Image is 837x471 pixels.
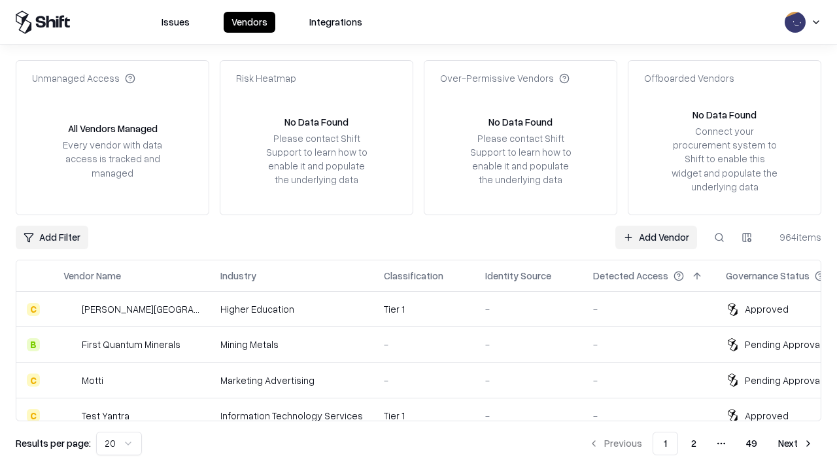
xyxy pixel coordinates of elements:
[670,124,779,194] div: Connect your procurement system to Shift to enable this widget and populate the underlying data
[726,269,810,283] div: Governance Status
[154,12,197,33] button: Issues
[692,108,757,122] div: No Data Found
[63,269,121,283] div: Vendor Name
[384,302,464,316] div: Tier 1
[466,131,575,187] div: Please contact Shift Support to learn how to enable it and populate the underlying data
[220,269,256,283] div: Industry
[384,338,464,351] div: -
[485,338,572,351] div: -
[485,269,551,283] div: Identity Source
[593,374,705,387] div: -
[82,374,103,387] div: Motti
[284,115,349,129] div: No Data Found
[384,269,443,283] div: Classification
[82,338,180,351] div: First Quantum Minerals
[27,409,40,422] div: C
[63,338,77,351] img: First Quantum Minerals
[262,131,371,187] div: Please contact Shift Support to learn how to enable it and populate the underlying data
[82,409,129,423] div: Test Yantra
[593,269,668,283] div: Detected Access
[63,374,77,387] img: Motti
[224,12,275,33] button: Vendors
[236,71,296,85] div: Risk Heatmap
[32,71,135,85] div: Unmanaged Access
[440,71,570,85] div: Over-Permissive Vendors
[581,432,821,455] nav: pagination
[745,338,822,351] div: Pending Approval
[82,302,199,316] div: [PERSON_NAME][GEOGRAPHIC_DATA]
[220,338,363,351] div: Mining Metals
[770,432,821,455] button: Next
[615,226,697,249] a: Add Vendor
[653,432,678,455] button: 1
[63,409,77,422] img: Test Yantra
[16,436,91,450] p: Results per page:
[593,302,705,316] div: -
[220,374,363,387] div: Marketing Advertising
[593,338,705,351] div: -
[745,374,822,387] div: Pending Approval
[644,71,734,85] div: Offboarded Vendors
[220,409,363,423] div: Information Technology Services
[27,374,40,387] div: C
[485,409,572,423] div: -
[68,122,158,135] div: All Vendors Managed
[27,338,40,351] div: B
[485,374,572,387] div: -
[384,374,464,387] div: -
[681,432,707,455] button: 2
[485,302,572,316] div: -
[27,303,40,316] div: C
[745,409,789,423] div: Approved
[384,409,464,423] div: Tier 1
[63,303,77,316] img: Reichman University
[58,138,167,179] div: Every vendor with data access is tracked and managed
[736,432,768,455] button: 49
[769,230,821,244] div: 964 items
[745,302,789,316] div: Approved
[220,302,363,316] div: Higher Education
[593,409,705,423] div: -
[16,226,88,249] button: Add Filter
[301,12,370,33] button: Integrations
[488,115,553,129] div: No Data Found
